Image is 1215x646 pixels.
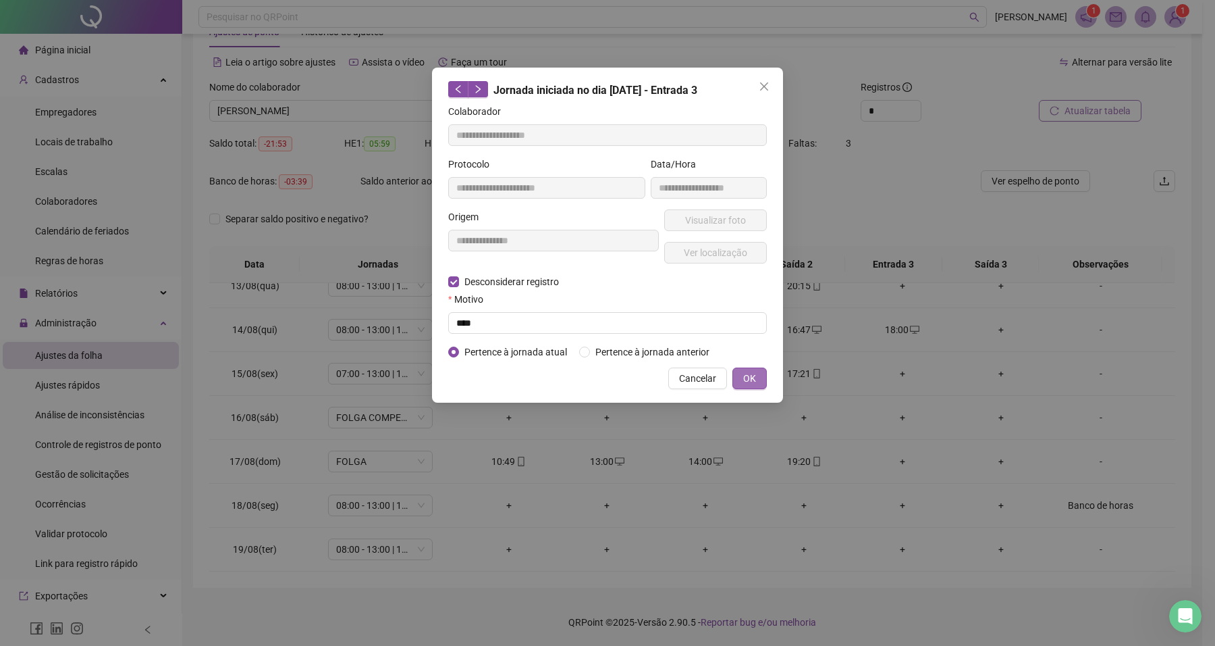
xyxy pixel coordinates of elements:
label: Protocolo [448,157,498,172]
span: Cancelar [679,371,716,386]
span: left [454,84,463,94]
button: right [468,81,488,97]
button: Cancelar [668,368,727,389]
div: Jornada iniciada no dia [DATE] - Entrada 3 [448,81,767,99]
span: close [759,81,769,92]
button: Ver localização [664,242,767,264]
label: Colaborador [448,104,510,119]
label: Data/Hora [651,157,705,172]
span: Pertence à jornada anterior [590,345,715,359]
iframe: Intercom live chat [1169,600,1201,632]
span: OK [743,371,756,386]
span: right [473,84,483,94]
span: Pertence à jornada atual [459,345,572,359]
label: Motivo [448,292,492,307]
button: Close [753,76,775,97]
button: Visualizar foto [664,209,767,231]
button: left [448,81,468,97]
button: OK [732,368,767,389]
label: Origem [448,209,487,224]
span: Desconsiderar registro [459,274,564,289]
